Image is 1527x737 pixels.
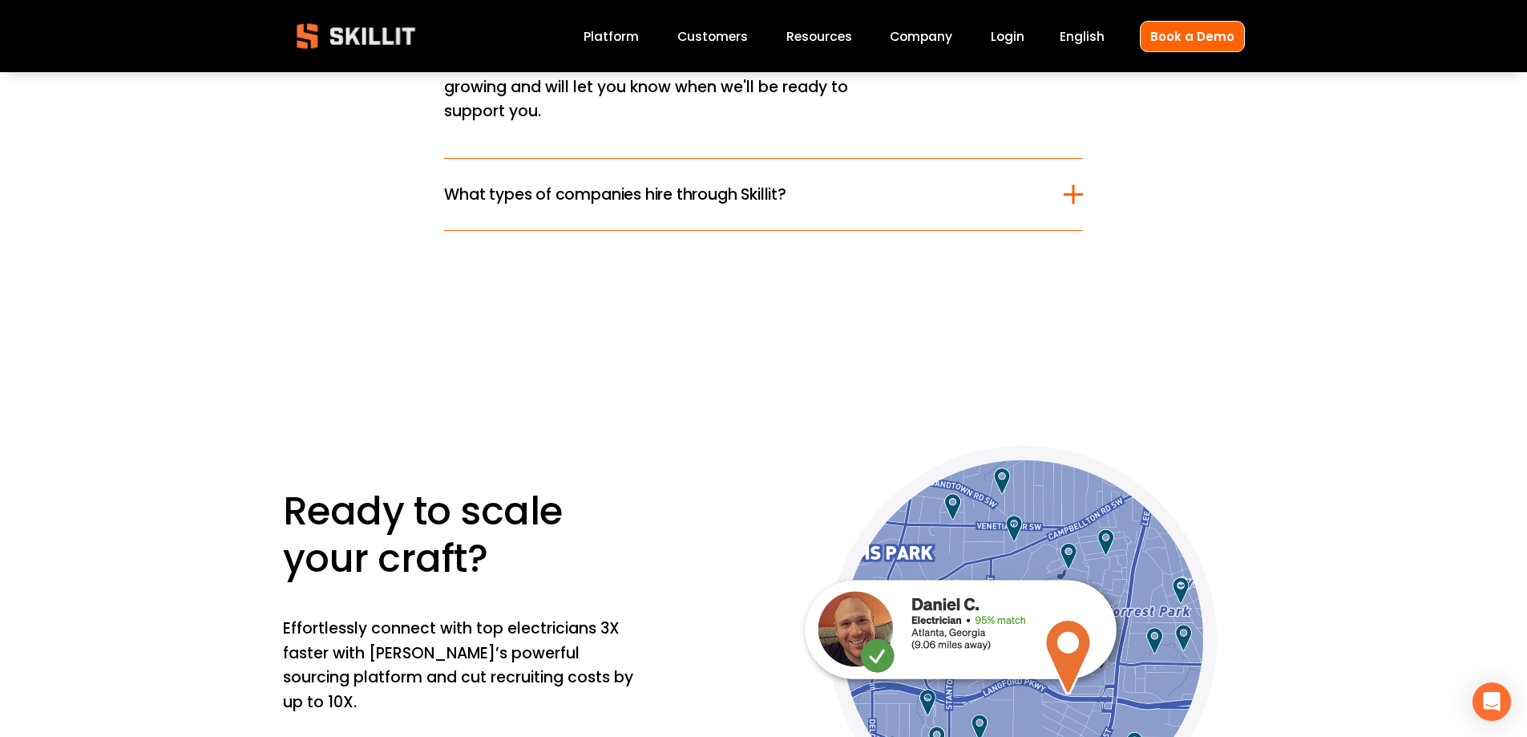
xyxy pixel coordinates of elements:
h1: Ready to scale your craft? [283,488,635,582]
p: If you're looking to hire, please . We're rapidly growing and will let you know when we'll be rea... [444,51,891,124]
p: Effortlessly connect with top electricians 3X faster with [PERSON_NAME]’s powerful sourcing platf... [283,617,635,715]
span: What types of companies hire through Skillit? [444,183,1063,206]
a: Login [991,26,1024,47]
a: folder dropdown [786,26,852,47]
a: Customers [677,26,748,47]
img: Skillit [283,12,429,60]
span: Resources [786,27,852,46]
a: Book a Demo [1140,21,1245,52]
a: Platform [584,26,639,47]
div: language picker [1060,26,1105,47]
button: What types of companies hire through Skillit? [444,159,1082,230]
a: get in touch [677,51,770,73]
span: English [1060,27,1105,46]
a: Company [890,26,952,47]
div: Open Intercom Messenger [1472,682,1511,721]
